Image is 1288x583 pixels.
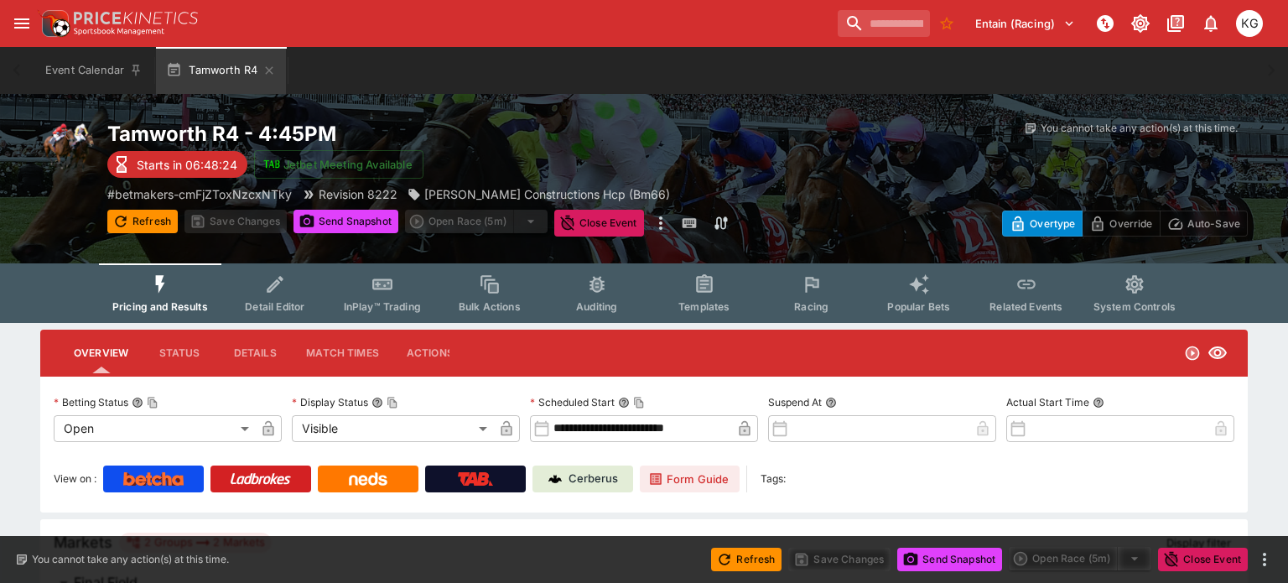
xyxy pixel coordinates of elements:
p: Actual Start Time [1006,395,1089,409]
button: more [651,210,671,237]
button: Select Tenant [965,10,1085,37]
div: split button [1009,547,1151,570]
p: Betting Status [54,395,128,409]
p: Copy To Clipboard [107,185,292,203]
button: Refresh [711,548,782,571]
button: Status [142,333,217,373]
img: Cerberus [548,472,562,486]
p: You cannot take any action(s) at this time. [32,552,229,567]
button: No Bookmarks [933,10,960,37]
p: Overtype [1030,215,1075,232]
svg: Visible [1207,343,1228,363]
button: Match Times [293,333,392,373]
button: Tamworth R4 [156,47,286,94]
span: Popular Bets [887,300,950,313]
button: NOT Connected to PK [1090,8,1120,39]
button: Betting StatusCopy To Clipboard [132,397,143,409]
img: Ladbrokes [230,472,291,486]
div: Event type filters [99,263,1189,323]
button: Overtype [1002,211,1083,237]
button: Send Snapshot [293,210,398,233]
input: search [838,10,930,37]
button: Event Calendar [35,47,153,94]
button: Actual Start Time [1093,397,1104,409]
button: Display StatusCopy To Clipboard [371,397,383,409]
div: split button [405,210,548,233]
h5: Markets [54,533,112,552]
img: horse_racing.png [40,121,94,174]
div: Start From [1002,211,1248,237]
button: Kevin Gutschlag [1231,5,1268,42]
div: Visible [292,415,493,442]
img: TabNZ [458,472,493,486]
button: Close Event [554,210,644,237]
div: Open [54,415,255,442]
svg: Open [1184,345,1201,362]
button: Actions [392,333,468,373]
button: Close Event [1158,548,1248,571]
p: Cerberus [569,471,618,487]
a: Form Guide [640,466,740,492]
button: Notifications [1196,8,1226,39]
div: Shay Brennan Constructions Hcp (Bm66) [408,185,670,203]
button: Toggle light/dark mode [1125,8,1156,39]
button: Send Snapshot [897,548,1002,571]
button: Copy To Clipboard [387,397,398,409]
span: Racing [794,300,828,313]
img: Sportsbook Management [74,28,164,35]
button: open drawer [7,8,37,39]
p: Auto-Save [1187,215,1240,232]
h2: Copy To Clipboard [107,121,678,147]
p: Starts in 06:48:24 [137,156,237,174]
span: Auditing [576,300,617,313]
p: Scheduled Start [530,395,615,409]
button: Scheduled StartCopy To Clipboard [618,397,630,409]
img: Betcha [123,472,184,486]
img: PriceKinetics [74,12,198,24]
span: Pricing and Results [112,300,208,313]
span: Bulk Actions [459,300,521,313]
button: Documentation [1161,8,1191,39]
span: Templates [678,300,730,313]
div: Kevin Gutschlag [1236,10,1263,37]
span: Detail Editor [245,300,304,313]
img: PriceKinetics Logo [37,7,70,40]
p: You cannot take any action(s) at this time. [1041,121,1238,136]
label: Tags: [761,466,786,492]
button: Jetbet Meeting Available [254,150,423,179]
button: Copy To Clipboard [147,397,158,409]
p: Suspend At [768,395,822,409]
img: Neds [349,472,387,486]
p: [PERSON_NAME] Constructions Hcp (Bm66) [424,185,670,203]
span: Related Events [989,300,1062,313]
p: Override [1109,215,1152,232]
button: Display filter [1156,529,1241,556]
button: Copy To Clipboard [633,397,645,409]
span: InPlay™ Trading [344,300,421,313]
p: Display Status [292,395,368,409]
button: Suspend At [825,397,837,409]
button: Refresh [107,210,178,233]
button: Details [217,333,293,373]
button: Auto-Save [1160,211,1248,237]
button: more [1254,549,1275,570]
button: Overview [60,333,142,373]
a: Cerberus [532,466,633,492]
img: jetbet-logo.svg [263,156,280,173]
p: Revision 8222 [319,185,397,203]
span: System Controls [1093,300,1176,313]
div: 2 Groups 2 Markets [126,533,265,553]
button: Override [1082,211,1160,237]
label: View on : [54,466,96,492]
